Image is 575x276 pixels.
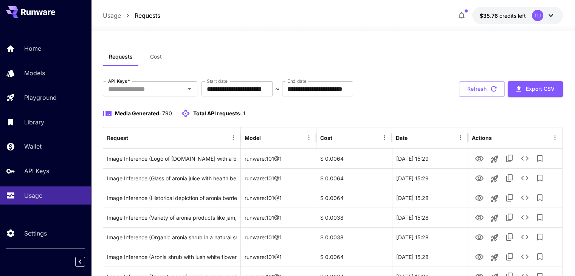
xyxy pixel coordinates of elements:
label: API Keys [108,78,130,84]
div: Click to copy prompt [107,149,237,168]
div: Request [107,135,128,141]
div: $35.7626 [480,12,526,20]
div: runware:101@1 [241,247,316,267]
button: Copy TaskUUID [502,171,517,186]
div: $ 0.0064 [316,168,392,188]
span: Media Generated: [115,110,161,116]
div: Click to copy prompt [107,247,237,267]
button: View [472,229,487,245]
button: See details [517,171,532,186]
div: 27 Sep, 2025 15:28 [392,188,468,208]
div: Click to copy prompt [107,208,237,227]
label: End date [287,78,306,84]
label: Start date [207,78,228,84]
div: 27 Sep, 2025 15:28 [392,247,468,267]
button: Launch in playground [487,171,502,186]
p: Models [24,68,45,78]
button: Add to library [532,190,547,205]
div: runware:101@1 [241,208,316,227]
p: Usage [24,191,42,200]
button: Copy TaskUUID [502,151,517,166]
div: runware:101@1 [241,188,316,208]
span: Total API requests: [193,110,242,116]
button: Launch in playground [487,191,502,206]
button: View [472,190,487,205]
div: Date [396,135,408,141]
button: Add to library [532,210,547,225]
div: 27 Sep, 2025 15:29 [392,168,468,188]
button: View [472,150,487,166]
div: 27 Sep, 2025 15:28 [392,208,468,227]
p: API Keys [24,166,49,175]
a: Usage [103,11,121,20]
div: $ 0.0038 [316,208,392,227]
div: TU [532,10,543,21]
div: runware:101@1 [241,227,316,247]
button: Add to library [532,171,547,186]
button: See details [517,229,532,245]
button: Launch in playground [487,211,502,226]
div: Model [245,135,261,141]
button: Sort [408,132,419,143]
p: Playground [24,93,57,102]
p: Wallet [24,142,42,151]
button: Menu [304,132,314,143]
div: $ 0.0064 [316,247,392,267]
div: Click to copy prompt [107,169,237,188]
button: See details [517,249,532,264]
div: Collapse sidebar [81,255,91,268]
button: See details [517,151,532,166]
button: $35.7626TU [472,7,563,24]
div: Cost [320,135,332,141]
button: Open [184,84,195,94]
nav: breadcrumb [103,11,160,20]
div: $ 0.0064 [316,149,392,168]
button: Refresh [459,81,505,97]
div: $ 0.0038 [316,227,392,247]
button: Add to library [532,249,547,264]
span: 1 [243,110,245,116]
div: runware:101@1 [241,149,316,168]
span: credits left [499,12,526,19]
p: ~ [275,84,279,93]
button: Copy TaskUUID [502,210,517,225]
button: Copy TaskUUID [502,249,517,264]
button: Launch in playground [487,152,502,167]
div: Actions [472,135,492,141]
button: Sort [129,132,139,143]
p: Home [24,44,41,53]
button: Sort [262,132,272,143]
div: runware:101@1 [241,168,316,188]
button: Add to library [532,229,547,245]
a: Requests [135,11,160,20]
p: Settings [24,229,47,238]
button: Launch in playground [487,230,502,245]
button: Copy TaskUUID [502,229,517,245]
button: Add to library [532,151,547,166]
div: 27 Sep, 2025 15:29 [392,149,468,168]
button: Export CSV [508,81,563,97]
div: Click to copy prompt [107,188,237,208]
button: Menu [550,132,560,143]
p: Library [24,118,44,127]
button: Menu [455,132,466,143]
button: Launch in playground [487,250,502,265]
button: See details [517,210,532,225]
span: 790 [162,110,172,116]
button: Copy TaskUUID [502,190,517,205]
div: Click to copy prompt [107,228,237,247]
button: Menu [379,132,390,143]
div: 27 Sep, 2025 15:28 [392,227,468,247]
span: Requests [109,53,133,60]
span: Cost [150,53,162,60]
button: View [472,170,487,186]
button: View [472,249,487,264]
button: Collapse sidebar [75,257,85,267]
span: $35.76 [480,12,499,19]
div: $ 0.0064 [316,188,392,208]
button: See details [517,190,532,205]
button: Menu [228,132,239,143]
button: View [472,209,487,225]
